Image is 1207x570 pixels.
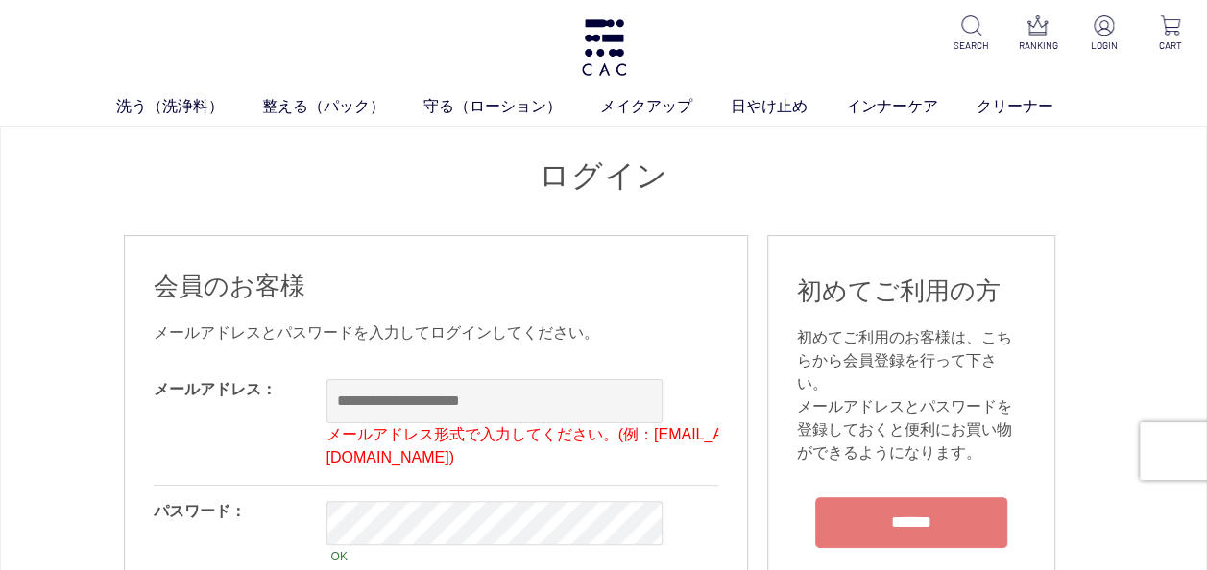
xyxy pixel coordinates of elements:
a: 日やけ止め [731,95,846,118]
a: 守る（ローション） [423,95,600,118]
div: 初めてご利用のお客様は、こちらから会員登録を行って下さい。 メールアドレスとパスワードを登録しておくと便利にお買い物ができるようになります。 [797,326,1026,464]
a: 洗う（洗浄料） [116,95,262,118]
span: 初めてご利用の方 [797,276,1001,305]
span: 会員のお客様 [154,272,305,300]
img: logo [579,19,629,76]
h1: ログイン [124,155,1084,197]
div: OK [326,545,663,568]
a: 整える（パック） [262,95,423,118]
p: RANKING [1017,38,1059,53]
p: SEARCH [951,38,993,53]
p: CART [1149,38,1192,53]
a: インナーケア [846,95,977,118]
label: パスワード： [154,503,246,519]
p: LOGIN [1083,38,1125,53]
label: メールアドレス： [154,381,277,397]
p: メールアドレス形式で入力してください。(例：[EMAIL_ADDRESS][DOMAIN_NAME]) [326,423,826,469]
a: LOGIN [1083,15,1125,53]
div: メールアドレスとパスワードを入力してログインしてください。 [154,321,718,344]
a: CART [1149,15,1192,53]
a: メイクアップ [600,95,731,118]
a: クリーナー [977,95,1092,118]
a: SEARCH [951,15,993,53]
a: RANKING [1017,15,1059,53]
